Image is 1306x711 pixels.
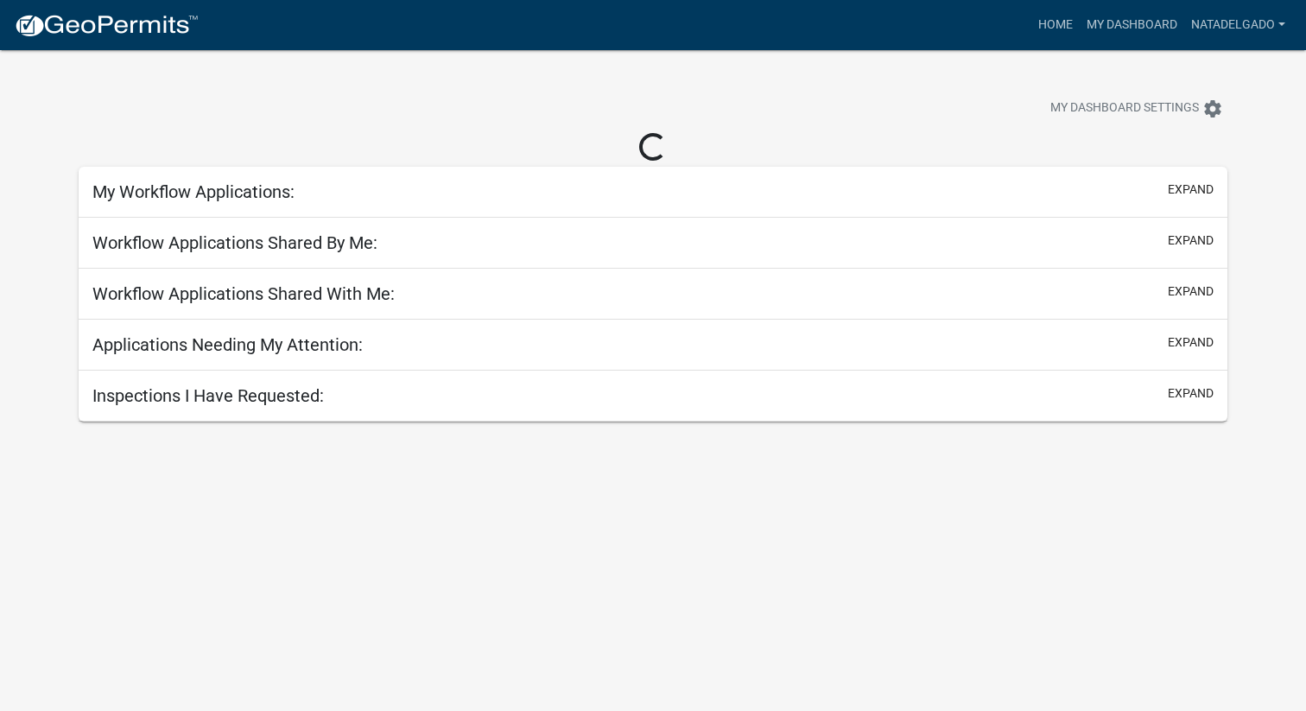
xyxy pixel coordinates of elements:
[1168,232,1214,250] button: expand
[1080,9,1184,41] a: My Dashboard
[1168,384,1214,403] button: expand
[1168,181,1214,199] button: expand
[92,385,324,406] h5: Inspections I Have Requested:
[92,181,295,202] h5: My Workflow Applications:
[1037,92,1237,125] button: My Dashboard Settingssettings
[92,283,395,304] h5: Workflow Applications Shared With Me:
[1050,98,1199,119] span: My Dashboard Settings
[1184,9,1292,41] a: natadelgado
[1168,282,1214,301] button: expand
[92,334,363,355] h5: Applications Needing My Attention:
[1202,98,1223,119] i: settings
[1031,9,1080,41] a: Home
[1168,333,1214,352] button: expand
[92,232,377,253] h5: Workflow Applications Shared By Me:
